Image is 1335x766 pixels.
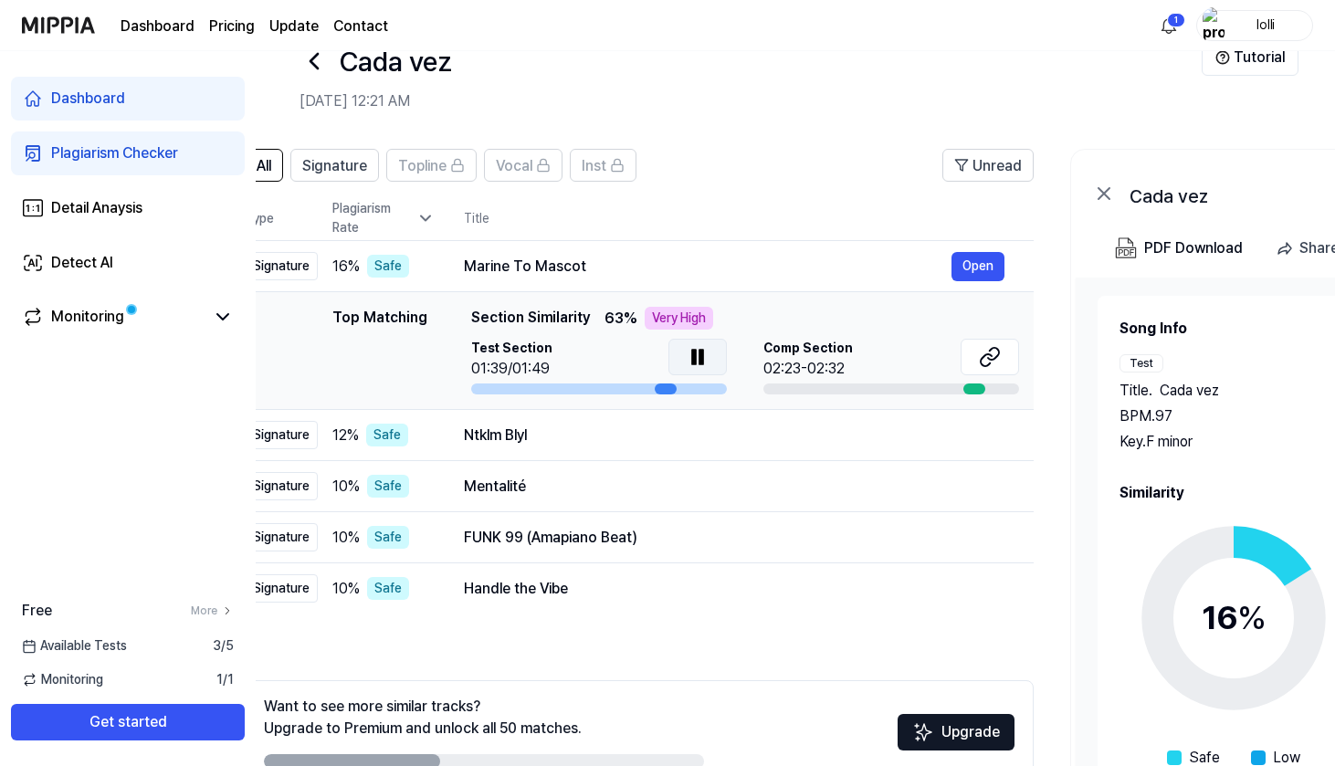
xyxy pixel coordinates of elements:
[1202,593,1267,643] div: 16
[11,131,245,175] a: Plagiarism Checker
[942,149,1034,182] button: Unread
[332,425,359,446] span: 12 %
[332,256,360,278] span: 16 %
[398,155,447,177] span: Topline
[464,196,1034,240] th: Title
[763,358,853,380] div: 02:23-02:32
[332,199,435,237] div: Plagiarism Rate
[264,696,582,740] div: Want to see more similar tracks? Upgrade to Premium and unlock all 50 matches.
[51,142,178,164] div: Plagiarism Checker
[972,155,1022,177] span: Unread
[269,16,319,37] a: Update
[464,578,1004,600] div: Handle the Vibe
[209,16,255,37] a: Pricing
[22,670,103,689] span: Monitoring
[11,186,245,230] a: Detail Anaysis
[11,241,245,285] a: Detect AI
[570,149,636,182] button: Inst
[1160,380,1219,402] span: Cada vez
[340,41,452,82] h1: Cada vez
[604,308,637,330] span: 63 %
[367,475,409,498] div: Safe
[367,577,409,600] div: Safe
[484,149,562,182] button: Vocal
[1167,13,1185,27] div: 1
[464,476,1004,498] div: Mentalité
[11,704,245,740] button: Get started
[257,155,271,177] span: All
[332,307,427,394] div: Top Matching
[1111,230,1246,267] button: PDF Download
[51,306,124,328] div: Monitoring
[216,670,234,689] span: 1 / 1
[332,527,360,549] span: 10 %
[1115,237,1137,259] img: PDF Download
[1154,11,1183,40] button: 알림1
[51,88,125,110] div: Dashboard
[471,358,552,380] div: 01:39/01:49
[302,155,367,177] span: Signature
[471,307,590,330] span: Section Similarity
[464,256,951,278] div: Marine To Mascot
[191,603,234,619] a: More
[464,527,1004,549] div: FUNK 99 (Amapiano Beat)
[290,149,379,182] button: Signature
[245,149,283,182] button: All
[51,197,142,219] div: Detail Anaysis
[11,77,245,121] a: Dashboard
[464,425,1004,446] div: Ntklm Blyl
[121,16,194,37] a: Dashboard
[1196,10,1313,41] button: profilelolli
[951,252,1004,281] button: Open
[898,714,1014,750] button: Upgrade
[22,636,127,656] span: Available Tests
[245,574,318,603] div: Signature
[51,252,113,274] div: Detect AI
[22,306,205,328] a: Monitoring
[245,196,318,241] th: Type
[1158,15,1180,37] img: 알림
[386,149,477,182] button: Topline
[898,729,1014,747] a: SparklesUpgrade
[332,476,360,498] span: 10 %
[1215,50,1230,65] img: Help
[1120,354,1163,373] div: Test
[763,339,853,358] span: Comp Section
[1120,380,1152,402] span: Title .
[245,252,318,280] div: Signature
[245,421,318,449] div: Signature
[1237,598,1267,637] span: %
[582,155,606,177] span: Inst
[1230,15,1301,35] div: lolli
[1202,39,1298,76] button: Tutorial
[645,307,713,330] div: Very High
[366,424,408,446] div: Safe
[471,339,552,358] span: Test Section
[332,578,360,600] span: 10 %
[245,472,318,500] div: Signature
[367,255,409,278] div: Safe
[912,721,934,743] img: Sparkles
[333,16,388,37] a: Contact
[300,90,1202,112] h2: [DATE] 12:21 AM
[496,155,532,177] span: Vocal
[22,600,52,622] span: Free
[1144,236,1243,260] div: PDF Download
[367,526,409,549] div: Safe
[245,523,318,551] div: Signature
[213,636,234,656] span: 3 / 5
[1203,7,1225,44] img: profile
